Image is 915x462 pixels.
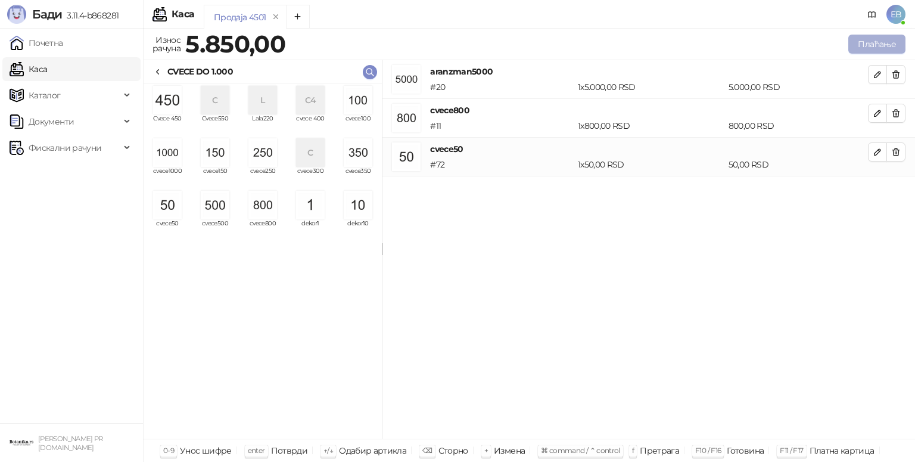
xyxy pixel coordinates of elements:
span: Lala220 [244,116,282,134]
button: Add tab [286,5,310,29]
img: Slika [201,138,229,167]
span: ↑/↓ [323,446,333,455]
img: Slika [344,138,372,167]
span: Фискални рачуни [29,136,101,160]
span: Cvece 450 [148,116,186,134]
span: F10 / F16 [695,446,721,455]
span: cvece100 [339,116,377,134]
div: Одабир артикла [339,443,406,458]
img: Slika [153,86,182,114]
span: 3.11.4-b868281 [62,10,119,21]
h4: cvece50 [430,142,868,156]
span: cvece1000 [148,168,186,186]
span: cvece150 [196,168,234,186]
span: F11 / F17 [780,446,803,455]
div: Каса [172,10,194,19]
small: [PERSON_NAME] PR [DOMAIN_NAME] [38,435,103,452]
div: # 72 [428,158,575,171]
span: cvece50 [148,221,186,238]
div: Измена [494,443,525,458]
span: ⌫ [422,446,432,455]
div: Готовина [727,443,764,458]
span: dekor10 [339,221,377,238]
div: 1 x 50,00 RSD [575,158,726,171]
span: f [632,446,634,455]
div: 800,00 RSD [726,119,870,132]
span: cvece800 [244,221,282,238]
div: grid [144,83,382,439]
span: Бади [32,7,62,21]
img: Slika [248,138,277,167]
a: Каса [10,57,47,81]
span: cvece350 [339,168,377,186]
span: cvece 400 [291,116,329,134]
span: cvece250 [244,168,282,186]
span: cvece500 [196,221,234,238]
img: Slika [296,191,325,219]
img: Slika [248,191,277,219]
div: Потврди [271,443,308,458]
div: 50,00 RSD [726,158,870,171]
div: 5.000,00 RSD [726,80,870,94]
div: C4 [296,86,325,114]
img: Slika [201,191,229,219]
a: Почетна [10,31,63,55]
img: Slika [344,86,372,114]
span: enter [248,446,265,455]
button: remove [268,12,284,22]
span: Документи [29,110,74,134]
span: ⌘ command / ⌃ control [541,446,620,455]
img: Slika [153,138,182,167]
span: dekor1 [291,221,329,238]
div: Сторно [438,443,468,458]
div: C [201,86,229,114]
img: Slika [153,191,182,219]
div: Унос шифре [180,443,232,458]
span: Cvece550 [196,116,234,134]
div: CVECE DO 1.000 [167,65,233,78]
span: cvece300 [291,168,329,186]
img: 64x64-companyLogo-0e2e8aaa-0bd2-431b-8613-6e3c65811325.png [10,431,33,455]
img: Slika [344,191,372,219]
div: Платна картица [810,443,874,458]
div: Продаја 4501 [214,11,266,24]
h4: cvece800 [430,104,868,117]
span: 0-9 [163,446,174,455]
a: Документација [863,5,882,24]
span: Каталог [29,83,61,107]
div: 1 x 5.000,00 RSD [575,80,726,94]
h4: aranzman5000 [430,65,868,78]
span: + [484,446,488,455]
strong: 5.850,00 [185,29,285,58]
div: # 11 [428,119,575,132]
div: L [248,86,277,114]
span: EB [886,5,905,24]
div: # 20 [428,80,575,94]
div: Претрага [640,443,679,458]
img: Logo [7,5,26,24]
button: Плаћање [848,35,905,54]
div: C [296,138,325,167]
div: Износ рачуна [150,32,183,56]
div: 1 x 800,00 RSD [575,119,726,132]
